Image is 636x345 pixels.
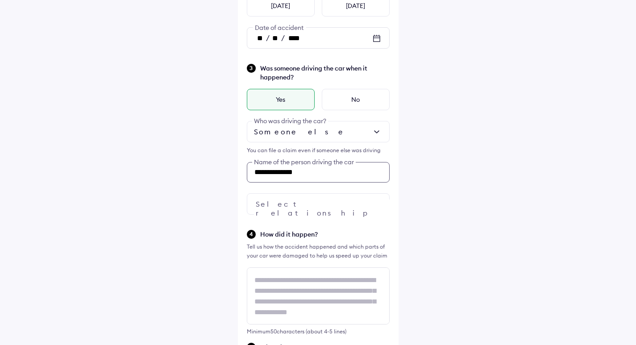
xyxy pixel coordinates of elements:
[254,127,345,136] span: Someone else
[260,230,390,239] span: How did it happen?
[247,89,315,110] div: Yes
[266,33,270,42] span: /
[247,146,390,155] div: You can file a claim even if someone else was driving
[260,64,390,82] span: Was someone driving the car when it happened?
[247,242,390,260] div: Tell us how the accident happened and which parts of your car were damaged to help us speed up yo...
[253,24,306,32] span: Date of accident
[281,33,285,42] span: /
[247,328,390,335] div: Minimum 50 characters (about 4-5 lines)
[322,89,390,110] div: No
